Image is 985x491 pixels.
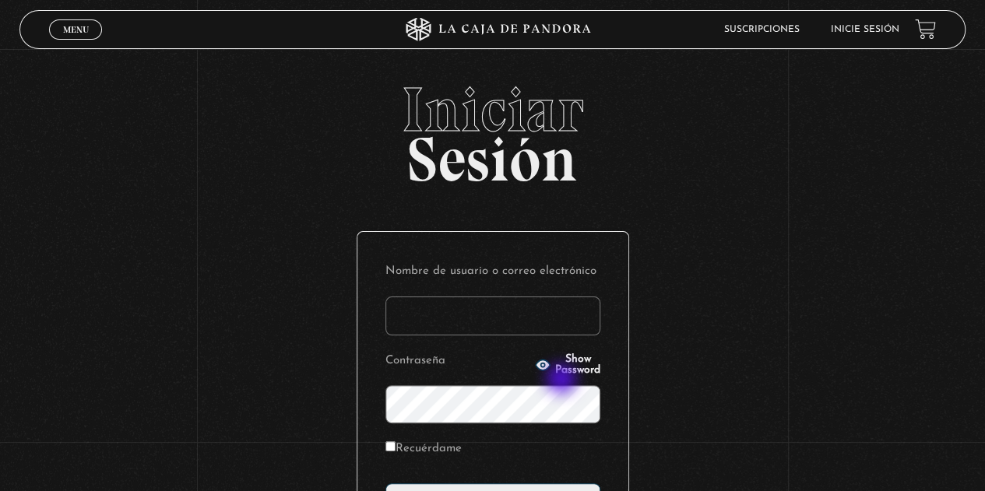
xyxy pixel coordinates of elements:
[724,25,800,34] a: Suscripciones
[535,354,600,376] button: Show Password
[19,79,965,178] h2: Sesión
[63,25,89,34] span: Menu
[555,354,600,376] span: Show Password
[385,441,396,451] input: Recuérdame
[58,37,94,48] span: Cerrar
[385,349,531,374] label: Contraseña
[385,437,462,461] label: Recuérdame
[915,19,936,40] a: View your shopping cart
[19,79,965,141] span: Iniciar
[831,25,899,34] a: Inicie sesión
[385,260,600,284] label: Nombre de usuario o correo electrónico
